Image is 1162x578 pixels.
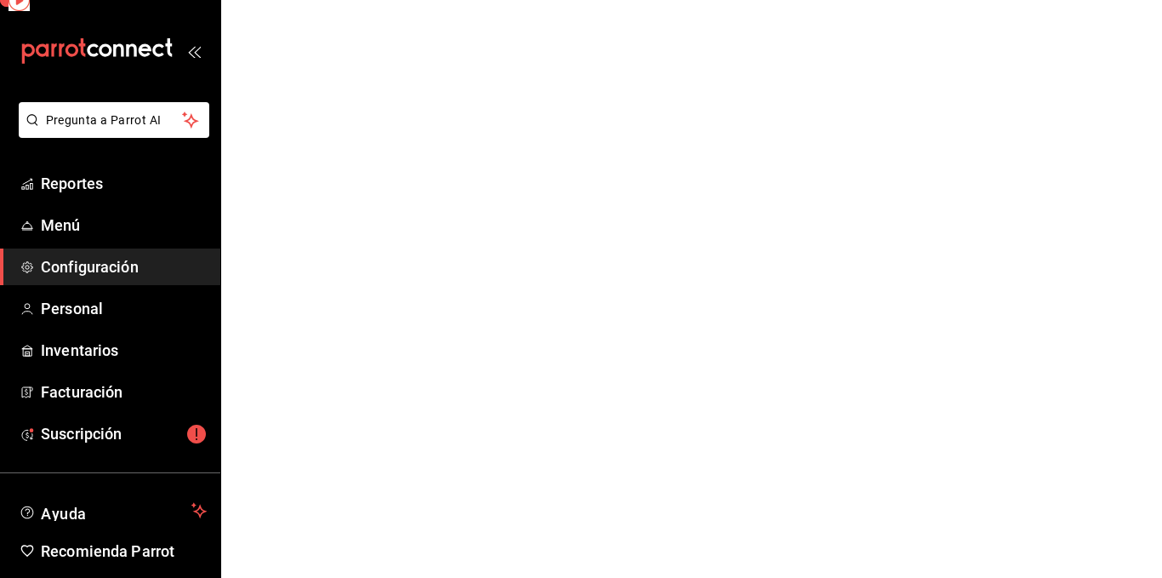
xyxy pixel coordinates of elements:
[12,123,209,141] a: Pregunta a Parrot AI
[187,44,201,58] button: open_drawer_menu
[41,172,207,195] span: Reportes
[41,255,207,278] span: Configuración
[41,422,207,445] span: Suscripción
[41,540,207,563] span: Recomienda Parrot
[41,297,207,320] span: Personal
[41,339,207,362] span: Inventarios
[46,112,183,129] span: Pregunta a Parrot AI
[41,381,207,403] span: Facturación
[19,102,209,138] button: Pregunta a Parrot AI
[41,214,207,237] span: Menú
[41,501,185,521] span: Ayuda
